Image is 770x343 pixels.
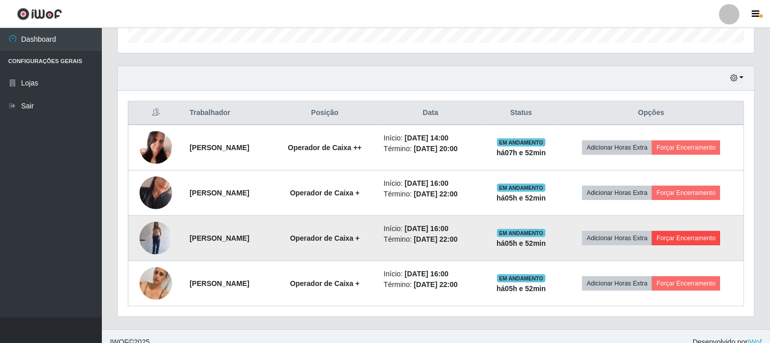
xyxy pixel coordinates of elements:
time: [DATE] 16:00 [405,224,449,233]
button: Forçar Encerramento [652,276,720,291]
time: [DATE] 22:00 [414,280,458,289]
li: Início: [383,133,477,144]
strong: há 05 h e 52 min [497,194,546,202]
li: Término: [383,144,477,154]
img: 1749323828428.jpeg [140,126,172,169]
time: [DATE] 16:00 [405,179,449,187]
strong: Operador de Caixa + [290,279,360,288]
strong: Operador de Caixa + [290,234,360,242]
li: Início: [383,223,477,234]
th: Opções [559,101,744,125]
li: Início: [383,269,477,279]
button: Forçar Encerramento [652,186,720,200]
li: Término: [383,189,477,199]
img: 1749335518996.jpeg [140,216,172,260]
strong: há 05 h e 52 min [497,284,546,293]
button: Adicionar Horas Extra [582,186,652,200]
th: Trabalhador [183,101,272,125]
button: Adicionar Horas Extra [582,140,652,155]
button: Forçar Encerramento [652,140,720,155]
strong: há 05 h e 52 min [497,239,546,247]
span: EM ANDAMENTO [497,229,545,237]
span: EM ANDAMENTO [497,184,545,192]
span: EM ANDAMENTO [497,274,545,282]
strong: [PERSON_NAME] [189,279,249,288]
strong: Operador de Caixa ++ [288,144,362,152]
time: [DATE] 20:00 [414,145,458,153]
time: [DATE] 22:00 [414,235,458,243]
strong: Operador de Caixa + [290,189,360,197]
time: [DATE] 16:00 [405,270,449,278]
button: Adicionar Horas Extra [582,276,652,291]
th: Status [483,101,559,125]
img: 1754941954755.jpeg [140,254,172,312]
button: Forçar Encerramento [652,231,720,245]
li: Término: [383,234,477,245]
li: Término: [383,279,477,290]
th: Posição [272,101,377,125]
img: CoreUI Logo [17,8,62,20]
strong: [PERSON_NAME] [189,144,249,152]
strong: há 07 h e 52 min [497,149,546,157]
strong: [PERSON_NAME] [189,234,249,242]
time: [DATE] 14:00 [405,134,449,142]
th: Data [377,101,483,125]
strong: [PERSON_NAME] [189,189,249,197]
button: Adicionar Horas Extra [582,231,652,245]
time: [DATE] 22:00 [414,190,458,198]
img: 1724780126479.jpeg [140,164,172,222]
li: Início: [383,178,477,189]
span: EM ANDAMENTO [497,138,545,147]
